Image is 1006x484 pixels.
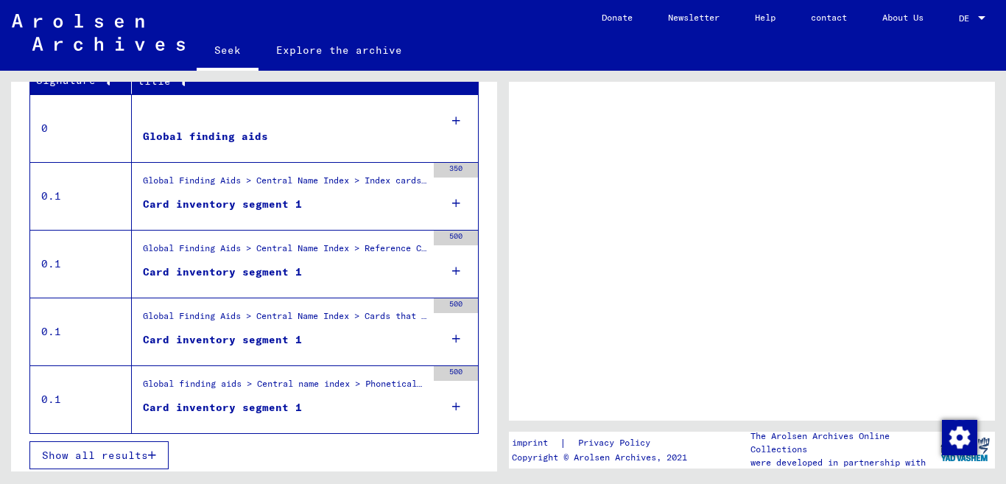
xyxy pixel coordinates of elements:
a: Seek [197,32,258,71]
img: Arolsen_neg.svg [12,14,185,51]
font: Global Finding Aids > Central Name Index > Index cards scanned as part of the sequential mass dig... [143,175,957,186]
font: title [138,74,171,88]
font: Privacy Policy [578,437,650,448]
font: Newsletter [668,12,720,23]
font: 500 [449,367,462,376]
font: were developed in partnership with [750,457,926,468]
font: 0.1 [41,257,61,270]
font: contact [811,12,847,23]
font: 0.1 [41,189,61,203]
font: DE [959,13,969,24]
font: Global Finding Aids > Central Name Index > Cards that were discarded during or immediately before... [143,310,896,321]
img: Change consent [942,420,977,455]
img: yv_logo.png [938,431,993,468]
font: Card inventory segment 1 [143,197,302,211]
font: Global finding aids [143,130,268,143]
font: 500 [449,299,462,309]
a: imprint [512,435,560,451]
font: Copyright © Arolsen Archives, 2021 [512,452,687,463]
font: Card inventory segment 1 [143,265,302,278]
font: Explore the archive [276,43,402,57]
font: 0.1 [41,325,61,338]
button: Show all results [29,441,169,469]
font: Global finding aids > Central name index > Phonetically sorted reference cards that could no long... [143,378,948,389]
font: Seek [214,43,241,57]
font: Card inventory segment 1 [143,401,302,414]
font: Card inventory segment 1 [143,333,302,346]
font: 0 [41,122,48,135]
font: Help [755,12,775,23]
font: | [560,436,566,449]
font: Global Finding Aids > Central Name Index > Reference Cards and Originals Found and Removed in T/D... [143,242,870,253]
font: 500 [449,231,462,241]
font: About Us [882,12,924,23]
font: imprint [512,437,548,448]
font: Donate [602,12,633,23]
font: Show all results [42,449,148,462]
font: 350 [449,164,462,173]
a: Privacy Policy [566,435,668,451]
a: Explore the archive [258,32,420,68]
font: 0.1 [41,393,61,406]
